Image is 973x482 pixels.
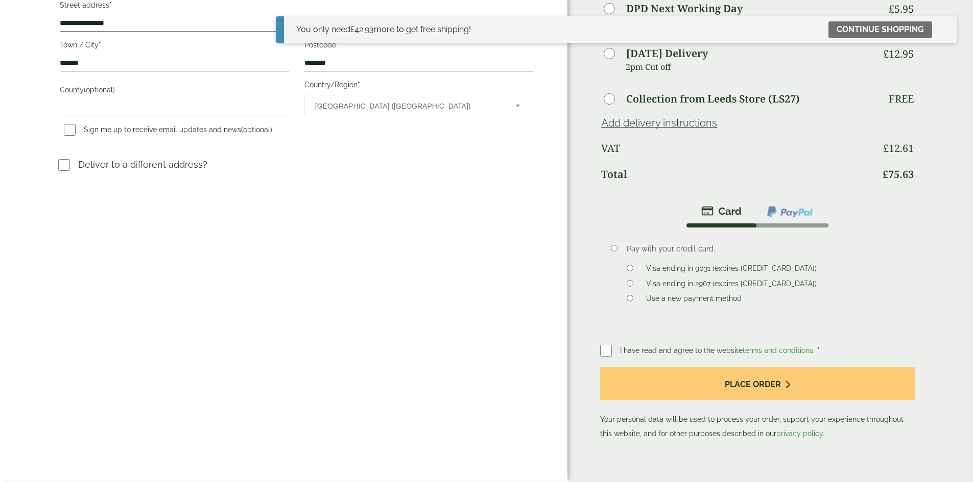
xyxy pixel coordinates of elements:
p: Pay with your credit card. [627,243,899,255]
a: privacy policy [776,429,823,438]
th: Total [601,162,875,187]
bdi: 12.95 [883,47,914,61]
div: You only need more to get free shipping! [296,23,471,36]
bdi: 12.61 [883,141,914,155]
span: I have read and agree to the website [620,346,815,354]
label: [DATE] Delivery [626,48,708,59]
abbr: required [358,81,360,89]
a: terms and conditions [743,346,813,354]
th: VAT [601,136,875,161]
img: ppcp-gateway.png [766,205,814,218]
span: (optional) [84,86,115,94]
label: Country/Region [304,78,533,95]
label: DPD Next Working Day [626,4,743,14]
img: stripe.png [701,205,742,217]
abbr: required [99,41,101,49]
label: Visa ending in 9031 (expires [CREDIT_CARD_DATA]) [642,264,821,275]
p: Deliver to a different address? [78,158,207,171]
p: Your personal data will be used to process your order, support your experience throughout this we... [600,367,914,441]
label: Sign me up to receive email updates and news [60,125,276,137]
label: Use a new payment method [642,294,746,306]
span: (optional) [241,125,272,134]
span: 42.93 [350,24,374,34]
span: £ [889,2,894,16]
bdi: 75.63 [883,167,914,181]
span: United Kingdom (UK) [315,95,502,117]
label: Town / City [60,38,289,55]
abbr: required [109,1,112,9]
span: Country/Region [304,95,533,116]
p: 2pm Cut off [626,59,875,74]
button: Place order [600,367,914,400]
bdi: 5.95 [889,2,914,16]
p: Free [889,93,914,105]
span: £ [350,24,354,34]
input: Sign me up to receive email updates and news(optional) [64,124,76,136]
a: Add delivery instructions [601,117,717,129]
abbr: required [817,346,820,354]
span: £ [883,141,889,155]
label: Collection from Leeds Store (LS27) [626,94,800,104]
span: £ [883,47,889,61]
label: Visa ending in 2967 (expires [CREDIT_CARD_DATA]) [642,280,821,291]
p: 2pm Cut off [626,14,875,30]
span: £ [883,167,888,181]
a: Continue shopping [828,21,932,38]
label: County [60,83,289,100]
